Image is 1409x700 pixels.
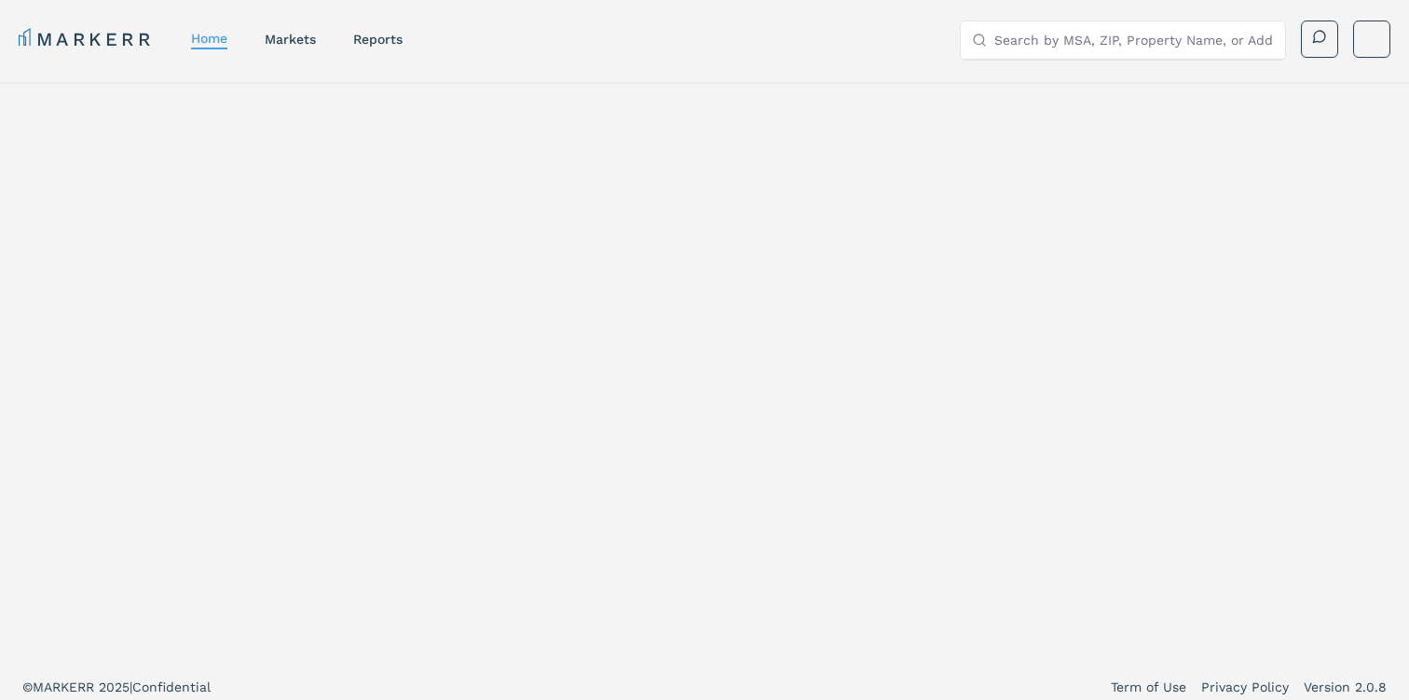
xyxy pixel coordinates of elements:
a: markets [265,32,316,47]
a: Version 2.0.8 [1304,678,1387,696]
a: Privacy Policy [1201,678,1289,696]
a: home [191,31,227,46]
span: MARKERR [33,679,99,694]
span: © [22,679,33,694]
span: Confidential [132,679,211,694]
a: reports [353,32,403,47]
a: MARKERR [19,26,154,52]
span: 2025 | [99,679,132,694]
a: Term of Use [1111,678,1186,696]
input: Search by MSA, ZIP, Property Name, or Address [994,21,1274,59]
